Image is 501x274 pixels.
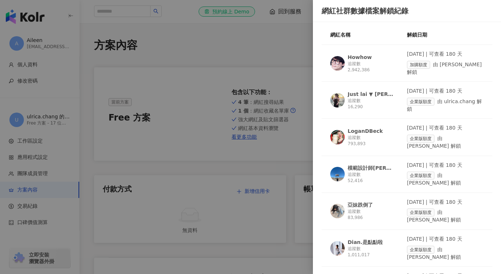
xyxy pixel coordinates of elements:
div: Howhow [348,54,372,61]
div: Just lai ▼ [PERSON_NAME] [348,90,395,98]
div: 由 [PERSON_NAME] 解鎖 [407,246,484,261]
div: 由 [PERSON_NAME] 解鎖 [407,61,484,76]
span: 企業版額度 [407,246,434,254]
div: 網紅社群數據檔案解鎖紀錄 [322,6,492,16]
img: KOL Avatar [330,130,345,144]
div: 由 [PERSON_NAME] 解鎖 [407,135,484,150]
div: 亞妹跌倒了 [348,201,373,208]
div: [DATE] | 可查看 180 天 [407,162,484,169]
img: KOL Avatar [330,241,345,256]
a: KOL AvatarLoganDBeck追蹤數 793,893[DATE] | 可查看 180 天企業版額度由 [PERSON_NAME] 解鎖 [322,125,492,156]
img: KOL Avatar [330,56,345,71]
span: 企業版額度 [407,135,434,143]
div: [DATE] | 可查看 180 天 [407,199,484,206]
div: 追蹤數 52,416 [348,172,395,184]
a: KOL AvatarJust lai ▼ [PERSON_NAME]追蹤數 16,290[DATE] | 可查看 180 天企業版額度由 ulrica.chang 解鎖 [322,88,492,119]
a: KOL AvatarHowhow追蹤數 2,942,386[DATE] | 可查看 180 天加購額度由 [PERSON_NAME] 解鎖 [322,51,492,82]
img: KOL Avatar [330,167,345,181]
div: 模範設計師[PERSON_NAME] [348,164,395,172]
div: 追蹤數 1,011,017 [348,246,395,258]
a: KOL AvatarDian.是點點啦追蹤數 1,011,017[DATE] | 可查看 180 天企業版額度由 [PERSON_NAME] 解鎖 [322,236,492,267]
span: 加購額度 [407,61,430,69]
div: 由 [PERSON_NAME] 解鎖 [407,208,484,224]
div: 由 ulrica.chang 解鎖 [407,98,484,113]
div: [DATE] | 可查看 180 天 [407,88,484,95]
span: 企業版額度 [407,172,434,180]
a: KOL Avatar亞妹跌倒了追蹤數 83,986[DATE] | 可查看 180 天企業版額度由 [PERSON_NAME] 解鎖 [322,199,492,230]
div: [DATE] | 可查看 180 天 [407,236,484,243]
div: 追蹤數 2,942,386 [348,61,395,73]
div: 解鎖日期 [407,31,484,39]
div: 追蹤數 16,290 [348,98,395,110]
img: KOL Avatar [330,93,345,108]
span: 企業版額度 [407,208,434,216]
div: [DATE] | 可查看 180 天 [407,125,484,132]
div: 追蹤數 83,986 [348,208,395,221]
div: Dian.是點點啦 [348,239,383,246]
div: LoganDBeck [348,127,383,135]
div: 由 [PERSON_NAME] 解鎖 [407,172,484,187]
img: KOL Avatar [330,204,345,218]
div: [DATE] | 可查看 180 天 [407,51,484,58]
div: 追蹤數 793,893 [348,135,395,147]
span: 企業版額度 [407,98,434,106]
div: 網紅名稱 [330,31,407,39]
a: KOL Avatar模範設計師[PERSON_NAME]追蹤數 52,416[DATE] | 可查看 180 天企業版額度由 [PERSON_NAME] 解鎖 [322,162,492,193]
